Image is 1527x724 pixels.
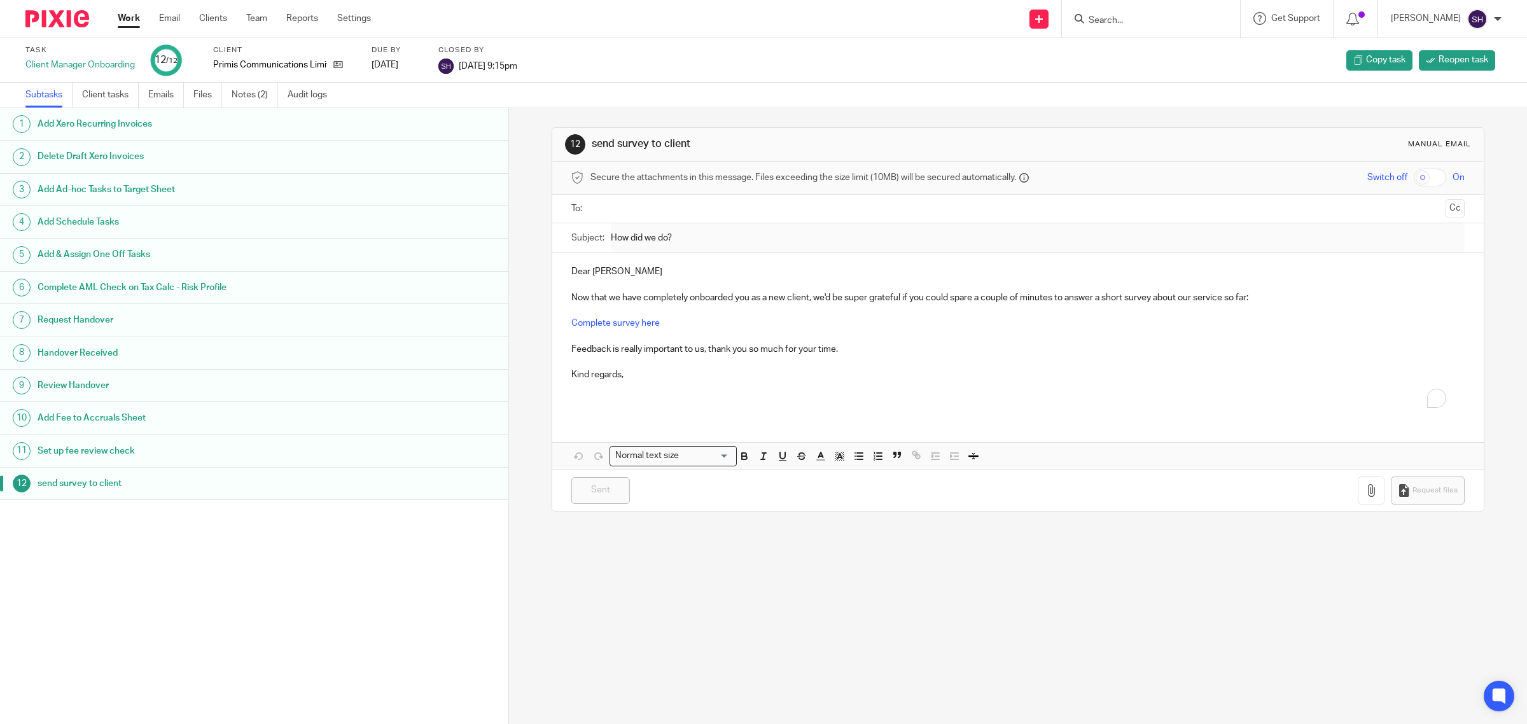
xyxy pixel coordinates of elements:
label: Task [25,45,135,55]
a: Email [159,12,180,25]
span: On [1453,171,1465,184]
img: svg%3E [438,59,454,74]
input: Search [1087,15,1202,27]
div: 10 [13,409,31,427]
input: Sent [571,477,630,505]
img: Pixie [25,10,89,27]
span: Get Support [1271,14,1320,23]
h1: Review Handover [38,376,343,395]
p: [PERSON_NAME] [1391,12,1461,25]
div: Search for option [610,446,737,466]
a: Work [118,12,140,25]
h1: send survey to client [38,474,343,493]
p: Feedback is really important to us, thank you so much for your time. [571,343,1465,356]
div: 11 [13,442,31,460]
span: Secure the attachments in this message. Files exceeding the size limit (10MB) will be secured aut... [590,171,1016,184]
div: Client Manager Onboarding [25,59,135,71]
h1: Add Schedule Tasks [38,212,343,232]
a: Settings [337,12,371,25]
h1: Set up fee review check [38,442,343,461]
h1: Add Fee to Accruals Sheet [38,408,343,428]
p: Primis Communications Limited [213,59,327,71]
div: 8 [13,344,31,362]
div: 12 [565,134,585,155]
span: Normal text size [613,449,682,463]
a: Subtasks [25,83,73,108]
a: Notes (2) [232,83,278,108]
label: Client [213,45,356,55]
a: Reports [286,12,318,25]
label: Due by [372,45,422,55]
a: Clients [199,12,227,25]
p: Dear [PERSON_NAME] [571,265,1465,278]
h1: Add Xero Recurring Invoices [38,115,343,134]
div: 6 [13,279,31,296]
button: Cc [1446,199,1465,218]
span: Switch off [1367,171,1407,184]
a: Audit logs [288,83,337,108]
small: /12 [166,57,178,64]
a: Team [246,12,267,25]
div: 4 [13,213,31,231]
span: Reopen task [1439,53,1488,66]
input: Search for option [683,449,729,463]
h1: Request Handover [38,310,343,330]
p: Kind regards, [571,368,1465,381]
img: svg%3E [1467,9,1488,29]
span: [DATE] 9:15pm [459,61,517,70]
a: Files [193,83,222,108]
a: Copy task [1346,50,1412,71]
div: 7 [13,311,31,329]
div: [DATE] [372,59,422,71]
h1: Complete AML Check on Tax Calc - Risk Profile [38,278,343,297]
label: Closed by [438,45,517,55]
h1: send survey to client [592,137,1045,151]
h1: Add & Assign One Off Tasks [38,245,343,264]
h1: Delete Draft Xero Invoices [38,147,343,166]
h1: Handover Received [38,344,343,363]
button: Request files [1391,477,1465,505]
h1: Add Ad-hoc Tasks to Target Sheet [38,180,343,199]
a: Emails [148,83,184,108]
div: 9 [13,377,31,394]
span: Copy task [1366,53,1405,66]
p: Now that we have completely onboarded you as a new client, we'd be super grateful if you could sp... [571,291,1465,304]
label: To: [571,202,585,215]
div: 3 [13,181,31,198]
div: 2 [13,148,31,166]
div: 12 [13,475,31,492]
span: Request files [1412,485,1458,496]
a: Complete survey here [571,319,660,328]
a: Reopen task [1419,50,1495,71]
div: 1 [13,115,31,133]
label: Subject: [571,232,604,244]
div: Manual email [1408,139,1471,150]
a: Client tasks [82,83,139,108]
div: To enrich screen reader interactions, please activate Accessibility in Grammarly extension settings [552,253,1484,417]
div: 5 [13,246,31,264]
div: 12 [155,53,178,67]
